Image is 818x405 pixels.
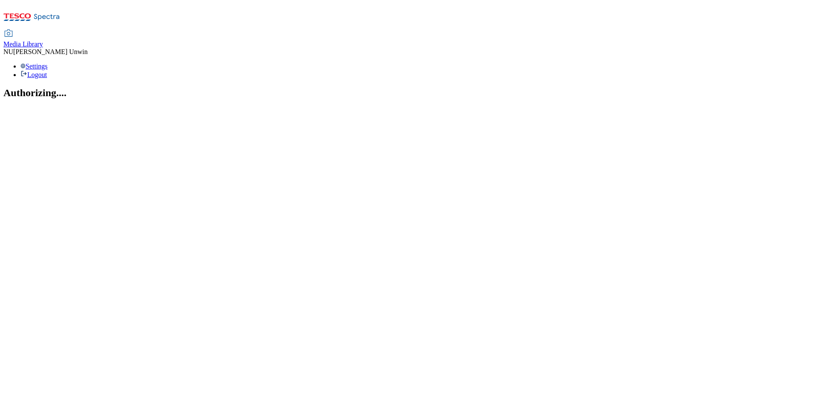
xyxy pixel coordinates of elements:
h2: Authorizing.... [3,87,815,99]
span: Media Library [3,40,43,48]
span: [PERSON_NAME] Unwin [13,48,88,55]
a: Logout [20,71,47,78]
span: NU [3,48,13,55]
a: Media Library [3,30,43,48]
a: Settings [20,63,48,70]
